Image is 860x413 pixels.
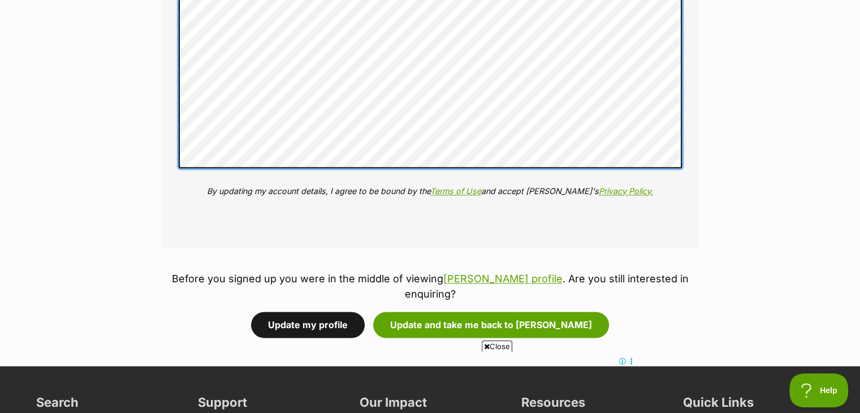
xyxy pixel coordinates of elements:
[224,356,636,407] iframe: Advertisement
[430,186,481,196] a: Terms of Use
[179,185,682,197] p: By updating my account details, I agree to be bound by the and accept [PERSON_NAME]'s
[373,312,609,338] button: Update and take me back to [PERSON_NAME]
[789,373,849,407] iframe: Help Scout Beacon - Open
[443,273,563,285] a: [PERSON_NAME] profile
[599,186,653,196] a: Privacy Policy.
[482,341,512,352] span: Close
[251,312,365,338] button: Update my profile
[162,271,699,302] p: Before you signed up you were in the middle of viewing . Are you still interested in enquiring?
